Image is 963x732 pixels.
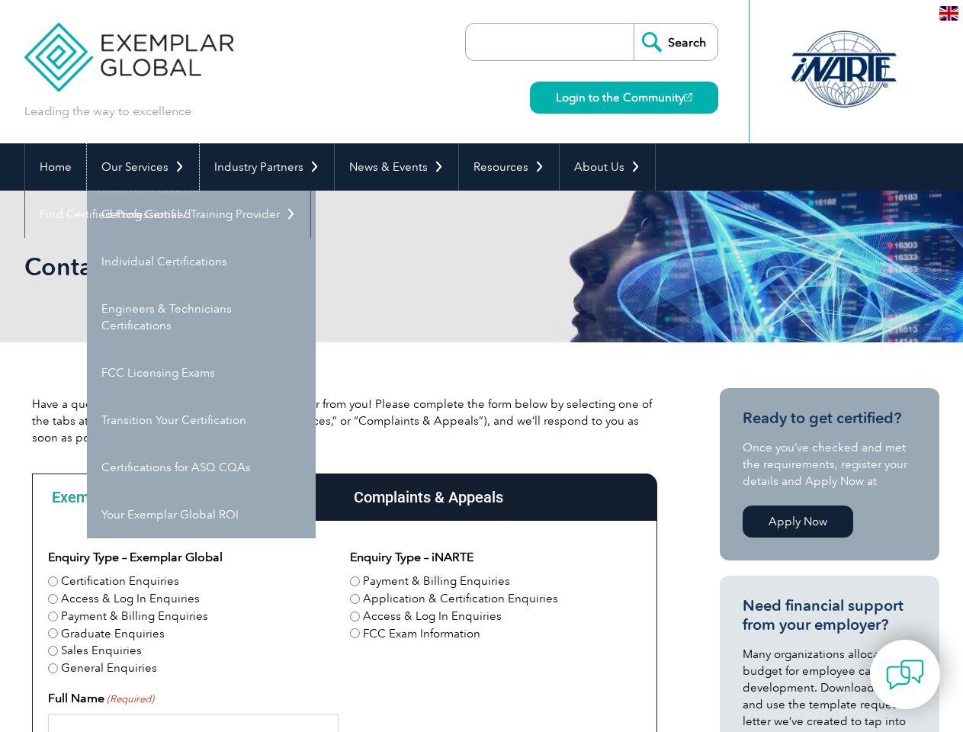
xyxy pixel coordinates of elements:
h3: Ready to get certified? [743,409,916,428]
label: Full Name [48,689,154,708]
a: Our Services [87,143,199,191]
p: Leading the way to excellence [24,103,191,120]
legend: Enquiry Type – iNARTE [350,548,473,567]
input: Search [634,24,717,60]
img: en [939,6,958,21]
legend: Enquiry Type – Exemplar Global [48,548,223,567]
label: Certification Enquiries [61,573,179,590]
a: Find Certified Professional / Training Provider [25,191,310,238]
label: Payment & Billing Enquiries [363,573,510,590]
a: Individual Certifications [87,238,316,285]
h1: Contact Us [24,252,610,281]
a: Resources [459,143,559,191]
span: (Required) [105,692,154,707]
h3: Need financial support from your employer? [743,596,916,634]
label: FCC Exam Information [363,625,480,643]
div: Complaints & Appeals [334,474,523,521]
label: Graduate Enquiries [61,625,165,643]
a: About Us [560,143,655,191]
p: Once you’ve checked and met the requirements, register your details and Apply Now at [743,439,916,490]
a: Login to the Community [530,82,718,114]
label: Application & Certification Enquiries [363,590,558,608]
div: Exemplar Global [32,474,182,521]
a: Industry Partners [200,143,334,191]
a: Transition Your Certification [87,396,316,444]
a: Your Exemplar Global ROI [87,491,316,538]
label: Payment & Billing Enquiries [61,608,208,625]
img: contact-chat.png [886,656,924,694]
a: Apply Now [743,506,853,538]
a: Certifications for ASQ CQAs [87,444,316,491]
label: Sales Enquiries [61,642,142,660]
label: Access & Log In Enquiries [61,590,200,608]
a: Engineers & Technicians Certifications [87,285,316,349]
a: Home [25,143,86,191]
a: FCC Licensing Exams [87,349,316,396]
label: General Enquiries [61,660,157,677]
img: open_square.png [684,93,692,101]
label: Access & Log In Enquiries [363,608,502,625]
p: Have a question or feedback for us? We’d love to hear from you! Please complete the form below by... [32,396,657,446]
a: News & Events [335,143,458,191]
